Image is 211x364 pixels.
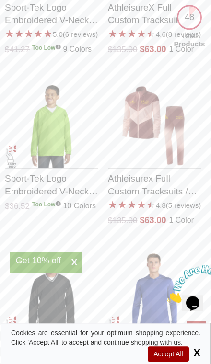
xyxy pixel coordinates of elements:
[5,202,30,211] span: $36.52
[4,144,28,168] li: Additional Discount Allow
[169,216,194,225] span: 1 Color
[53,30,63,38] span: 5.0
[177,5,202,30] div: 48
[119,252,189,340] img: Sport Tek ST358
[191,347,200,359] span: X
[107,315,131,339] li: Additional Discount Allow
[108,44,166,56] p: $63.00
[108,68,201,227] div: Athleisurex Full Custom Tracksuits / Warmup - For Women with a 4.8 Star Rating 5Product Review an...
[10,257,67,264] div: Get 10% off
[148,346,188,362] span: Accept All
[108,169,201,200] a: Athleisurex Full Custom Tracksuits / Warmup - For Women
[173,32,206,48] div: Total Products
[4,315,28,339] li: Additional Discount Allow
[119,80,189,168] img: AthleisureX AXFCTSWW
[4,4,63,42] img: Chat attention grabber
[5,68,98,212] div: Sport-Tek Logo Embroidered V-Neck Raglan Wind Shirt - For Youth with a 0.0 Star Rating 0Product R...
[156,30,166,38] span: 4.6
[166,30,201,38] a: (8 reviews)
[67,257,82,268] span: X
[16,252,86,340] img: Sport Tek JST62
[169,45,194,54] span: 1 Color
[108,216,137,225] span: $135.00
[5,45,30,54] span: $41.27
[11,328,200,347] div: Cookies are essential for your optimum shopping experience. Click 'Accept All' to accept and cont...
[108,45,137,54] span: $135.00
[5,169,98,200] a: Sport-Tek Logo Embroidered V-Neck Raglan Wind Shirt - For Youth
[32,44,61,56] b: Too Low
[32,200,61,212] b: Too Low
[63,30,98,38] a: (6 reviews)
[63,202,97,210] span: 10 Colors
[63,45,94,54] span: 9 Colors
[156,201,166,209] span: 4.8
[108,215,166,227] p: $63.00
[16,80,86,168] img: Sport Tek YST72
[166,201,201,209] a: (5 reviews)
